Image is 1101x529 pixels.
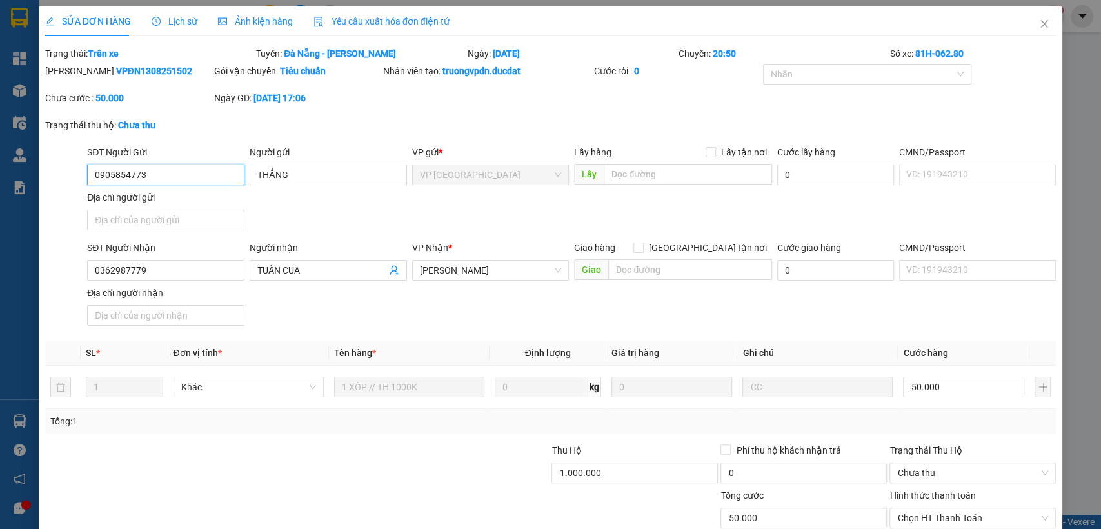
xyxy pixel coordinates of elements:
span: Thu Hộ [551,445,581,455]
div: VP gửi [412,145,570,159]
span: Giao [574,259,608,280]
div: Gói vận chuyển: [214,64,381,78]
div: Tuyến: [255,46,466,61]
b: Chưa thu [118,120,155,130]
b: truongvpdn.ducdat [442,66,521,76]
span: Phí thu hộ khách nhận trả [731,443,846,457]
span: clock-circle [152,17,161,26]
span: Phan Đình Phùng [420,261,562,280]
span: VP Nhận [412,243,448,253]
div: Ngày: [466,46,677,61]
span: Khác [181,377,316,397]
span: user-add [389,265,399,275]
span: Tên hàng [334,348,376,358]
input: Địa chỉ của người gửi [87,210,244,230]
div: CMND/Passport [899,241,1056,255]
span: SỬA ĐƠN HÀNG [45,16,131,26]
span: Chưa thu [897,463,1048,483]
label: Cước giao hàng [777,243,841,253]
div: Chưa cước : [45,91,212,105]
b: 0 [634,66,639,76]
div: Người gửi [250,145,407,159]
span: Tổng cước [720,490,763,501]
div: CMND/Passport [899,145,1056,159]
button: Close [1026,6,1062,43]
input: Dọc đường [608,259,772,280]
span: Ảnh kiện hàng [218,16,293,26]
div: Trạng thái Thu Hộ [889,443,1056,457]
b: [DATE] 17:06 [253,93,306,103]
input: Dọc đường [604,164,772,185]
b: Đà Nẵng - [PERSON_NAME] [284,48,396,59]
input: Ghi Chú [742,377,893,397]
input: Cước lấy hàng [777,165,894,185]
b: Tiêu chuẩn [280,66,326,76]
span: VP Đà Nẵng [420,165,562,185]
input: Cước giao hàng [777,260,894,281]
span: Giá trị hàng [611,348,659,358]
b: 20:50 [713,48,736,59]
input: Địa chỉ của người nhận [87,305,244,326]
button: plus [1035,377,1051,397]
img: icon [313,17,324,27]
div: SĐT Người Nhận [87,241,244,255]
input: VD: Bàn, Ghế [334,377,484,397]
span: Định lượng [525,348,571,358]
b: 50.000 [95,93,124,103]
span: [GEOGRAPHIC_DATA] tận nơi [644,241,772,255]
div: [PERSON_NAME]: [45,64,212,78]
label: Hình thức thanh toán [889,490,975,501]
span: kg [588,377,601,397]
span: Đơn vị tính [174,348,222,358]
div: Trạng thái thu hộ: [45,118,253,132]
div: Chuyến: [677,46,888,61]
span: edit [45,17,54,26]
div: Cước rồi : [594,64,760,78]
label: Cước lấy hàng [777,147,835,157]
b: VPĐN1308251502 [116,66,192,76]
div: Trạng thái: [44,46,255,61]
span: Giao hàng [574,243,615,253]
span: close [1039,19,1049,29]
input: 0 [611,377,733,397]
button: delete [50,377,71,397]
div: SĐT Người Gửi [87,145,244,159]
span: SL [86,348,96,358]
span: Lấy tận nơi [716,145,772,159]
div: Tổng: 1 [50,414,426,428]
b: Trên xe [88,48,119,59]
div: Số xe: [888,46,1057,61]
span: Lấy hàng [574,147,611,157]
span: picture [218,17,227,26]
div: Địa chỉ người gửi [87,190,244,205]
div: Nhân viên tạo: [383,64,591,78]
th: Ghi chú [737,341,898,366]
span: Yêu cầu xuất hóa đơn điện tử [313,16,450,26]
b: 81H-062.80 [915,48,963,59]
div: Người nhận [250,241,407,255]
span: Lấy [574,164,604,185]
div: Ngày GD: [214,91,381,105]
span: Cước hàng [903,348,947,358]
span: Chọn HT Thanh Toán [897,508,1048,528]
b: [DATE] [493,48,520,59]
span: Lịch sử [152,16,197,26]
div: Địa chỉ người nhận [87,286,244,300]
